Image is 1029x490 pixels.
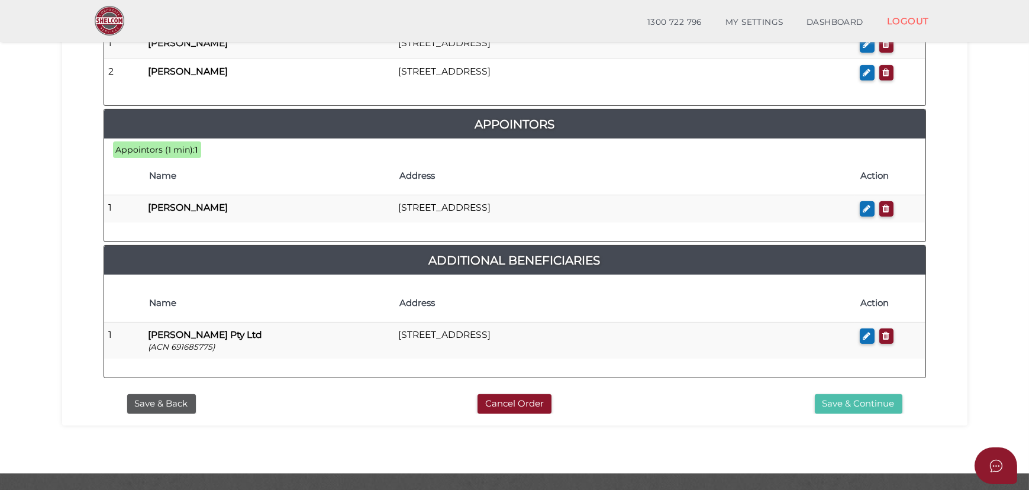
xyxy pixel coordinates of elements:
[975,447,1017,484] button: Open asap
[149,171,388,181] h4: Name
[393,322,855,359] td: [STREET_ADDRESS]
[393,195,855,223] td: [STREET_ADDRESS]
[127,394,196,414] button: Save & Back
[148,66,228,77] b: [PERSON_NAME]
[104,31,143,59] td: 1
[104,195,143,223] td: 1
[636,11,714,34] a: 1300 722 796
[393,59,855,86] td: [STREET_ADDRESS]
[104,251,925,270] a: Additional Beneficiaries
[116,144,195,155] span: Appointors (1 min):
[861,171,920,181] h4: Action
[795,11,875,34] a: DASHBOARD
[148,329,262,340] b: [PERSON_NAME] Pty Ltd
[104,59,143,86] td: 2
[104,322,143,359] td: 1
[861,298,920,308] h4: Action
[399,171,849,181] h4: Address
[399,298,849,308] h4: Address
[148,37,228,49] b: [PERSON_NAME]
[393,31,855,59] td: [STREET_ADDRESS]
[149,298,388,308] h4: Name
[104,115,925,134] a: Appointors
[148,341,389,353] p: (ACN 691685775)
[714,11,795,34] a: MY SETTINGS
[148,202,228,213] b: [PERSON_NAME]
[478,394,551,414] button: Cancel Order
[195,144,198,155] b: 1
[815,394,902,414] button: Save & Continue
[875,9,941,33] a: LOGOUT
